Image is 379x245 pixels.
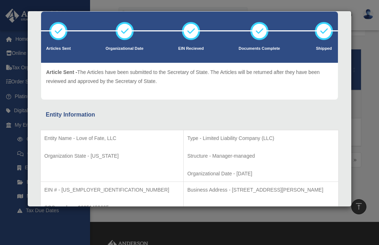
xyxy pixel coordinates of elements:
[44,152,180,161] p: Organization State - [US_STATE]
[46,68,333,86] p: The Articles have been submitted to the Secretary of State. The Articles will be returned after t...
[46,69,77,75] span: Article Sent -
[106,45,143,52] p: Organizational Date
[46,45,71,52] p: Articles Sent
[44,185,180,194] p: EIN # - [US_EMPLOYER_IDENTIFICATION_NUMBER]
[46,110,333,120] div: Entity Information
[44,134,180,143] p: Entity Name - Love of Fate, LLC
[187,152,335,161] p: Structure - Manager-managed
[187,169,335,178] p: Organizational Date - [DATE]
[315,45,333,52] p: Shipped
[187,185,335,194] p: Business Address - [STREET_ADDRESS][PERSON_NAME]
[187,134,335,143] p: Type - Limited Liability Company (LLC)
[238,45,280,52] p: Documents Complete
[44,203,180,212] p: SOS number - 20251482605
[178,45,204,52] p: EIN Recieved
